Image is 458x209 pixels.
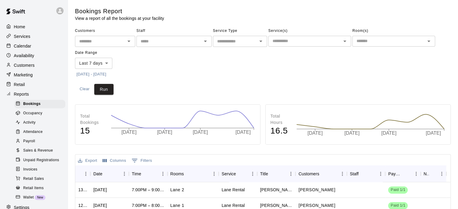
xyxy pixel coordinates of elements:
button: Run [94,84,114,95]
button: Menu [120,169,129,178]
span: Activity [23,120,36,126]
a: Payroll [14,137,68,146]
a: Retail Items [14,183,68,193]
div: Payroll [14,137,65,146]
tspan: [DATE] [381,131,396,136]
span: Occupancy [23,110,42,116]
a: Home [5,22,63,31]
button: Sort [403,170,412,178]
div: 1300942 [78,187,87,193]
div: Payment [385,165,420,182]
a: Calendar [5,41,63,51]
div: Retail Sales [14,175,65,183]
a: WalletNew [14,193,68,202]
div: Customers [298,165,319,182]
a: Customers [5,61,63,70]
div: Rudraneel [260,187,293,193]
div: Occupancy [14,109,65,118]
button: Select columns [101,156,128,165]
p: Home [14,24,25,30]
div: Invoices [14,165,65,174]
a: Attendance [14,128,68,137]
span: Wallet [23,195,34,201]
a: Availability [5,51,63,60]
div: 7:00PM – 8:00PM [132,202,164,208]
h5: Bookings Report [75,7,164,15]
a: Sales & Revenue [14,146,68,155]
button: Open [341,37,349,45]
span: Staff [136,26,212,36]
tspan: [DATE] [193,130,208,135]
p: Lane 1 [170,202,184,209]
a: Bookings [14,99,68,109]
div: Service [219,165,257,182]
div: Date [90,165,129,182]
button: Menu [412,169,421,178]
span: Retail Items [23,185,44,191]
p: Availability [14,53,34,59]
button: Open [425,37,433,45]
p: Reports [14,91,29,97]
div: 1296850 [78,202,87,208]
button: Open [201,37,210,45]
span: Retail Sales [23,176,44,182]
p: Total Bookings [80,113,105,126]
button: Open [257,37,265,45]
span: Attendance [23,129,43,135]
p: Marketing [14,72,33,78]
button: Menu [286,169,295,178]
button: Sort [184,170,192,178]
p: Services [14,33,30,39]
button: Clear [75,84,94,95]
tspan: [DATE] [426,131,441,136]
button: Show filters [130,156,154,165]
tspan: [DATE] [235,130,251,135]
div: Retail Items [14,184,65,192]
a: Reports [5,90,63,99]
span: Unpaid Registrations [23,157,59,163]
div: Date [93,165,102,182]
button: Menu [338,169,347,178]
button: Sort [236,170,245,178]
button: Sort [268,170,276,178]
div: WalletNew [14,193,65,202]
button: Menu [248,169,257,178]
div: Title [257,165,296,182]
a: Occupancy [14,109,68,118]
span: Payroll [23,138,35,144]
h4: 15 [80,126,105,136]
p: Lane 2 [170,187,184,193]
div: Tue, Aug 12, 2025 [93,202,107,208]
button: Sort [141,170,150,178]
div: Title [260,165,268,182]
span: Room(s) [352,26,435,36]
a: Activity [14,118,68,128]
button: [DATE] - [DATE] [75,70,108,79]
button: Sort [78,170,87,178]
div: Activity [14,118,65,127]
div: Lane Rental [222,187,245,193]
div: Sohail [260,202,293,208]
span: Sales & Revenue [23,148,53,154]
div: Services [5,32,63,41]
a: Marketing [5,70,63,79]
button: Menu [437,169,446,178]
span: Paid 1/1 [388,203,408,208]
div: Customers [295,165,347,182]
button: Menu [210,169,219,178]
button: Open [125,37,133,45]
p: Calendar [14,43,31,49]
div: Bookings [14,100,65,108]
span: Service Type [213,26,267,36]
button: Sort [359,170,367,178]
p: Zawwar Sohail [298,202,335,209]
div: Staff [350,165,359,182]
span: Customers [75,26,135,36]
button: Sort [429,170,437,178]
div: ID [75,165,90,182]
